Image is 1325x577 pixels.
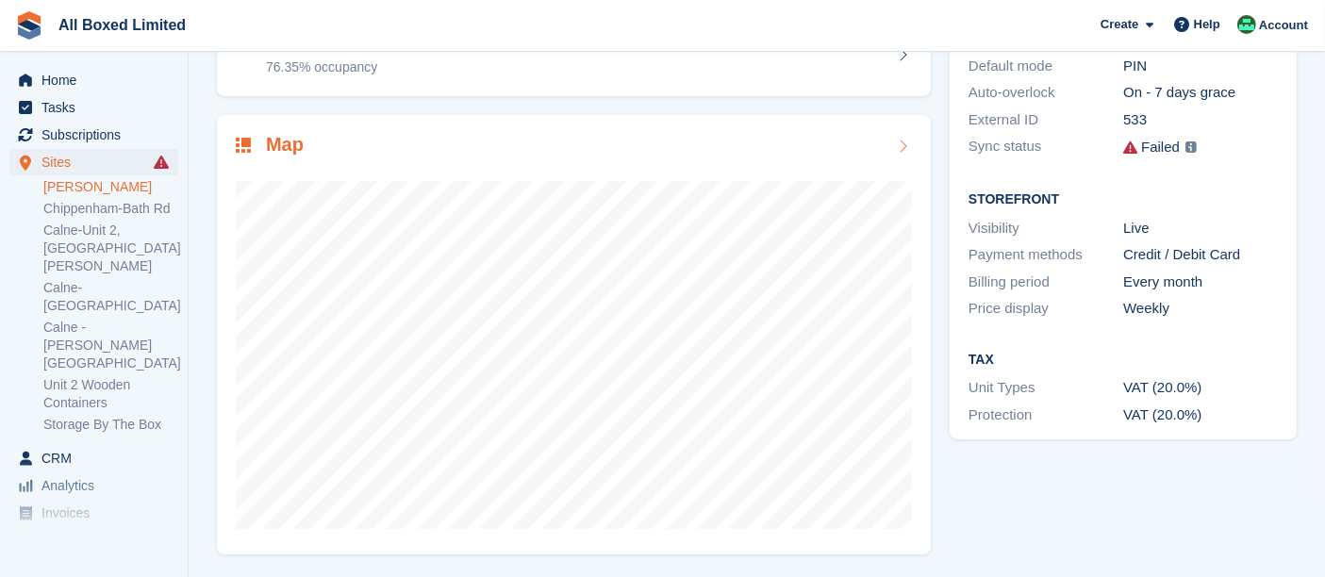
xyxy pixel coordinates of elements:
div: External ID [969,109,1123,131]
div: 76.35% occupancy [266,58,377,77]
div: VAT (20.0%) [1123,377,1278,399]
a: menu [9,67,178,93]
span: Analytics [41,472,155,499]
div: Protection [969,404,1123,426]
div: Auto-overlock [969,82,1123,104]
img: icon-info-grey-7440780725fd019a000dd9b08b2336e03edf1995a4989e88bcd33f0948082b44.svg [1185,141,1197,153]
a: menu [9,122,178,148]
div: Payment methods [969,244,1123,266]
span: Subscriptions [41,122,155,148]
span: Invoices [41,500,155,526]
i: Smart entry sync failures have occurred [154,155,169,170]
a: menu [9,445,178,471]
span: Help [1194,15,1220,34]
div: Failed [1141,137,1180,158]
span: Home [41,67,155,93]
img: map-icn-33ee37083ee616e46c38cad1a60f524a97daa1e2b2c8c0bc3eb3415660979fc1.svg [236,138,251,153]
div: Unit Types [969,377,1123,399]
a: menu [9,149,178,175]
span: Create [1101,15,1138,34]
span: Pricing [41,527,155,553]
div: Billing period [969,272,1123,293]
div: Live [1123,218,1278,239]
div: 533 [1123,109,1278,131]
a: menu [9,527,178,553]
div: Weekly [1123,298,1278,320]
div: Price display [969,298,1123,320]
div: Default mode [969,56,1123,77]
span: Account [1259,16,1308,35]
span: CRM [41,445,155,471]
span: Sites [41,149,155,175]
a: Unit 2 Wooden Containers [43,376,178,412]
img: stora-icon-8386f47178a22dfd0bd8f6a31ec36ba5ce8667c1dd55bd0f319d3a0aa187defe.svg [15,11,43,40]
div: VAT (20.0%) [1123,404,1278,426]
div: Visibility [969,218,1123,239]
a: Chippenham-Bath Rd [43,200,178,218]
a: Storage By The Box [43,416,178,434]
div: On - 7 days grace [1123,82,1278,104]
a: Map [217,115,931,554]
a: All Boxed Limited [51,9,193,41]
a: menu [9,94,178,121]
div: Credit / Debit Card [1123,244,1278,266]
div: PIN [1123,56,1278,77]
h2: Tax [969,353,1278,368]
div: Every month [1123,272,1278,293]
a: Calne-[GEOGRAPHIC_DATA] [43,279,178,315]
h2: Storefront [969,192,1278,207]
a: Calne-Unit 2, [GEOGRAPHIC_DATA][PERSON_NAME] [43,222,178,275]
h2: Map [266,134,304,156]
a: menu [9,472,178,499]
a: menu [9,500,178,526]
a: Calne -[PERSON_NAME][GEOGRAPHIC_DATA] [43,319,178,372]
img: Enquiries [1237,15,1256,34]
a: Units 76.35% occupancy [217,13,931,96]
div: Sync status [969,136,1123,159]
a: [PERSON_NAME] [43,178,178,196]
span: Tasks [41,94,155,121]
